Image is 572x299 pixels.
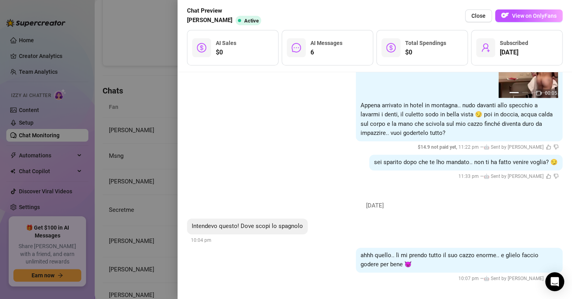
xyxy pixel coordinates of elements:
span: Chat Preview [187,6,264,16]
span: 🤖 Sent by [PERSON_NAME] [484,276,544,281]
span: sei sparito dopo che te lho mandato.. non ti ha fatto venire voglia? 😏 [374,159,558,166]
button: OFView on OnlyFans [495,9,563,22]
span: user-add [481,43,490,52]
span: 6 [310,48,342,57]
span: 🤖 Sent by [PERSON_NAME] [484,144,544,150]
button: 2 [522,92,528,93]
span: AI Sales [216,40,236,46]
span: Intendevo questo! Dove scopi lo spagnolo [192,222,303,230]
span: 10:07 pm — [458,276,559,281]
span: video-camera [536,90,542,96]
span: dislike [553,144,559,149]
span: dollar [386,43,396,52]
span: 00:05 [545,90,557,96]
span: Close [471,13,486,19]
span: dislike [553,174,559,179]
span: ahhh quello.. lì mi prendo tutto il suo cazzo enorme.. e glielo faccio godere per bene 😈 [361,252,538,268]
span: [DATE] [360,201,390,211]
span: like [546,174,551,179]
span: $ 14.9 not paid yet , [418,144,458,150]
span: $0 [216,48,236,57]
div: Open Intercom Messenger [545,272,564,291]
span: [DATE] [500,48,528,57]
span: message [292,43,301,52]
span: Subscribed [500,40,528,46]
span: Active [244,18,259,24]
button: 3 [531,92,538,93]
span: like [546,144,551,149]
span: $0 [405,48,446,57]
span: 11:22 pm — [418,144,559,150]
span: 10:04 pm [191,237,211,243]
span: 🤖 Sent by [PERSON_NAME] [484,174,544,179]
span: [PERSON_NAME] [187,16,232,25]
button: Close [465,9,492,22]
img: OF [501,11,509,19]
span: View on OnlyFans [512,13,557,19]
span: Appena arrivato in hotel in montagna.. nudo davanti allo specchio a lavarmi i denti, il culetto s... [361,102,553,137]
span: Total Spendings [405,40,446,46]
span: dollar [197,43,206,52]
span: AI Messages [310,40,342,46]
span: 11:33 pm — [458,174,559,179]
button: 4 [541,92,547,93]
